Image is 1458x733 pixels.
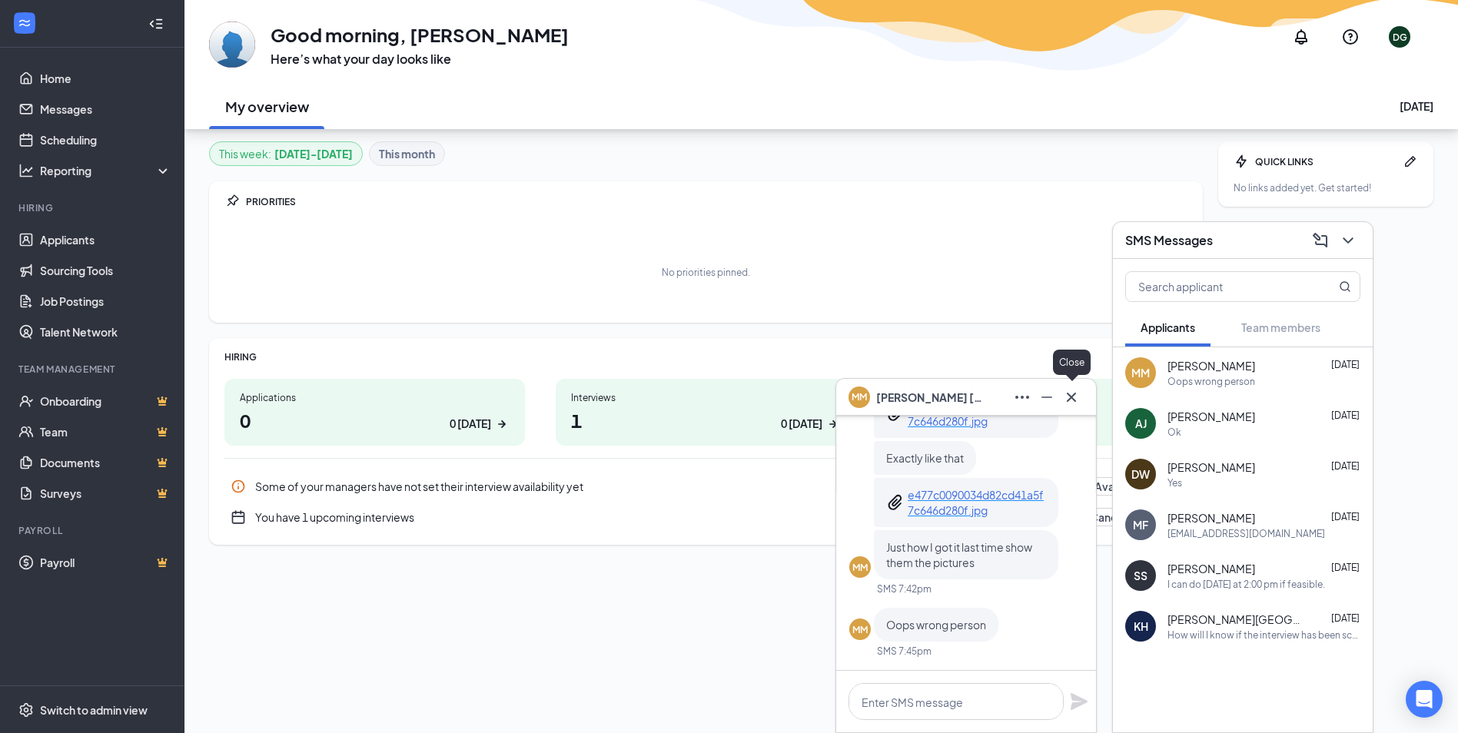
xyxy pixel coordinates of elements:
div: Team Management [18,363,168,376]
svg: Collapse [148,16,164,32]
span: [PERSON_NAME] [PERSON_NAME] [876,389,984,406]
button: ComposeMessage [1308,228,1333,253]
b: This month [379,145,435,162]
svg: Ellipses [1013,388,1031,406]
a: Applications00 [DATE]ArrowRight [224,379,525,446]
a: CalendarNewYou have 1 upcoming interviewsReview CandidatesPin [224,502,1187,532]
div: DG [1393,31,1407,44]
div: No links added yet. Get started! [1234,181,1418,194]
svg: Analysis [18,163,34,178]
span: [DATE] [1331,612,1360,624]
span: [PERSON_NAME] [1167,561,1255,576]
div: I can do [DATE] at 2:00 pm if feasible. [1167,578,1325,591]
a: Messages [40,94,171,124]
svg: Minimize [1038,388,1056,406]
div: [DATE] [1400,98,1433,114]
a: OnboardingCrown [40,386,171,416]
span: Oops wrong person [886,618,986,632]
div: Switch to admin view [40,702,148,718]
svg: Paperclip [886,493,905,512]
div: How will I know if the interview has been scheduled? [1167,629,1360,642]
div: KH [1134,619,1148,634]
svg: WorkstreamLogo [17,15,32,31]
h1: 1 [571,407,841,433]
svg: ArrowRight [494,416,510,432]
div: MM [852,623,868,636]
h3: SMS Messages [1125,232,1213,249]
div: QUICK LINKS [1255,155,1397,168]
div: SMS 7:45pm [877,645,932,658]
button: Ellipses [1010,385,1035,410]
svg: ArrowRight [825,416,841,432]
div: This week : [219,145,353,162]
svg: MagnifyingGlass [1339,280,1351,293]
button: Cross [1059,385,1084,410]
div: No priorities pinned. [662,266,750,279]
button: ChevronDown [1336,228,1360,253]
span: Applicants [1141,320,1195,334]
div: MF [1133,517,1148,532]
div: Yes [1167,476,1182,489]
button: Review Candidates [1040,508,1160,526]
a: Applicants [40,224,171,255]
button: Minimize [1035,385,1059,410]
div: Open Intercom Messenger [1406,681,1443,718]
svg: Pin [224,194,240,209]
div: Close [1053,350,1091,375]
input: Search applicant [1126,272,1308,301]
span: Exactly like that [886,451,964,465]
svg: ChevronDown [1339,231,1357,250]
span: [DATE] [1331,410,1360,421]
svg: QuestionInfo [1341,28,1360,46]
svg: Cross [1062,388,1081,406]
a: DocumentsCrown [40,447,171,478]
div: 0 [DATE] [450,416,491,432]
span: [PERSON_NAME][GEOGRAPHIC_DATA] [1167,612,1306,627]
span: [DATE] [1331,460,1360,472]
a: InfoSome of your managers have not set their interview availability yetSet AvailabilityPin [224,471,1187,502]
svg: ComposeMessage [1311,231,1330,250]
div: DW [1131,466,1150,482]
div: You have 1 upcoming interviews [224,502,1187,532]
div: You have 1 upcoming interviews [255,509,1031,525]
div: Some of your managers have not set their interview availability yet [255,479,1055,494]
a: SurveysCrown [40,478,171,509]
div: MM [852,561,868,574]
svg: Info [231,479,246,494]
div: SMS 7:42pm [877,582,932,595]
span: [DATE] [1331,511,1360,522]
span: [DATE] [1331,562,1360,573]
span: [PERSON_NAME] [1167,409,1255,424]
div: [EMAIL_ADDRESS][DOMAIN_NAME] [1167,527,1325,540]
div: HIRING [224,350,1187,363]
div: AJ [1135,416,1147,431]
button: Plane [1070,692,1088,711]
a: TeamCrown [40,416,171,447]
span: [PERSON_NAME] [1167,510,1255,526]
a: Job Postings [40,286,171,317]
div: Ok [1167,426,1181,439]
h2: My overview [225,97,309,116]
span: Team members [1241,320,1320,334]
a: Sourcing Tools [40,255,171,286]
h1: Good morning, [PERSON_NAME] [271,22,569,48]
span: [PERSON_NAME] [1167,459,1255,475]
svg: Pen [1403,154,1418,169]
span: Just how I got it last time show them the pictures [886,540,1032,569]
a: PayrollCrown [40,547,171,578]
div: MM [1131,365,1150,380]
div: SS [1134,568,1147,583]
svg: CalendarNew [231,509,246,525]
a: e477c0090034d82cd41a5f7c646d280f.jpg [908,487,1046,518]
a: Interviews10 [DATE]ArrowRight [556,379,856,446]
h3: Here’s what your day looks like [271,51,569,68]
div: 0 [DATE] [781,416,822,432]
a: Talent Network [40,317,171,347]
div: PRIORITIES [246,195,1187,208]
svg: Bolt [1234,154,1249,169]
svg: Settings [18,702,34,718]
div: Some of your managers have not set their interview availability yet [224,471,1187,502]
span: [PERSON_NAME] [1167,358,1255,373]
span: [DATE] [1331,359,1360,370]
